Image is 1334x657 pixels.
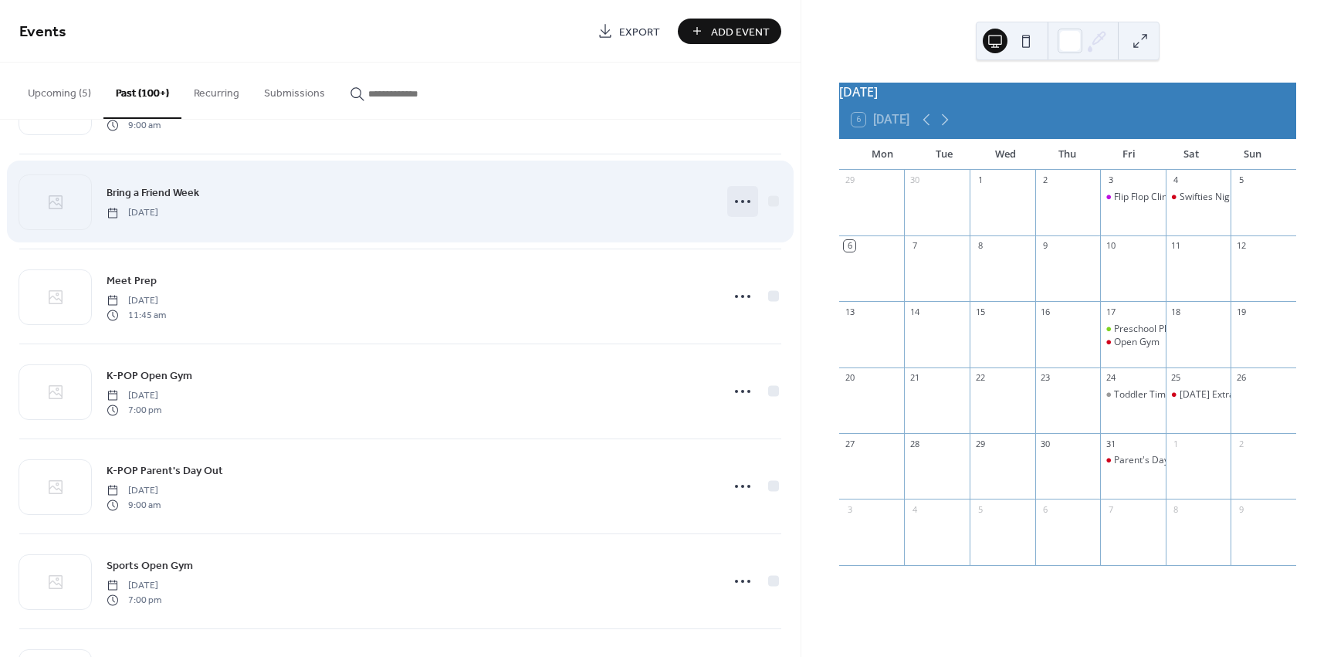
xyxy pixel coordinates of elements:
[1100,323,1166,336] div: Preschool Playdate
[1235,306,1247,317] div: 19
[107,308,166,322] span: 11:45 am
[1166,191,1231,204] div: Swifties Night Out
[974,438,986,449] div: 29
[678,19,781,44] button: Add Event
[103,63,181,119] button: Past (100+)
[974,372,986,384] div: 22
[1170,240,1182,252] div: 11
[1105,174,1116,186] div: 3
[844,174,855,186] div: 29
[107,185,199,202] span: Bring a Friend Week
[107,118,161,132] span: 9:00 am
[15,63,103,117] button: Upcoming (5)
[909,438,920,449] div: 28
[19,17,66,47] span: Events
[1040,438,1051,449] div: 30
[1160,139,1222,170] div: Sat
[107,579,161,593] span: [DATE]
[1235,438,1247,449] div: 2
[1114,336,1160,349] div: Open Gym
[974,174,986,186] div: 1
[844,503,855,515] div: 3
[107,558,193,574] span: Sports Open Gym
[107,463,223,479] span: K-POP Parent's Day Out
[1040,174,1051,186] div: 2
[1037,139,1099,170] div: Thu
[1105,306,1116,317] div: 17
[839,83,1296,101] div: [DATE]
[619,24,660,40] span: Export
[909,240,920,252] div: 7
[107,484,161,498] span: [DATE]
[107,184,199,202] a: Bring a Friend Week
[1114,388,1171,401] div: Toddler Time
[844,438,855,449] div: 27
[909,174,920,186] div: 30
[107,462,223,479] a: K-POP Parent's Day Out
[1235,174,1247,186] div: 5
[909,306,920,317] div: 14
[107,206,158,220] span: [DATE]
[1099,139,1160,170] div: Fri
[1170,438,1182,449] div: 1
[1180,388,1271,401] div: [DATE] Extravaganza
[1040,240,1051,252] div: 9
[181,63,252,117] button: Recurring
[1170,503,1182,515] div: 8
[1100,336,1166,349] div: Open Gym
[1235,372,1247,384] div: 26
[1040,503,1051,515] div: 6
[1100,454,1166,467] div: Parent's Day Out
[1170,174,1182,186] div: 4
[107,272,157,290] a: Meet Prep
[909,503,920,515] div: 4
[1170,306,1182,317] div: 18
[1166,388,1231,401] div: Halloween Extravaganza
[1170,372,1182,384] div: 25
[974,240,986,252] div: 8
[107,389,161,403] span: [DATE]
[107,368,192,384] span: K-POP Open Gym
[711,24,770,40] span: Add Event
[1100,191,1166,204] div: Flip Flop Clinic
[107,557,193,574] a: Sports Open Gym
[1105,503,1116,515] div: 7
[107,593,161,607] span: 7:00 pm
[107,367,192,384] a: K-POP Open Gym
[909,372,920,384] div: 21
[844,306,855,317] div: 13
[1235,240,1247,252] div: 12
[844,240,855,252] div: 6
[1105,240,1116,252] div: 10
[844,372,855,384] div: 20
[1222,139,1284,170] div: Sun
[586,19,672,44] a: Export
[1040,372,1051,384] div: 23
[913,139,975,170] div: Tue
[975,139,1037,170] div: Wed
[974,503,986,515] div: 5
[852,139,913,170] div: Mon
[1235,503,1247,515] div: 9
[1105,438,1116,449] div: 31
[1040,306,1051,317] div: 16
[1114,454,1187,467] div: Parent's Day Out
[1114,191,1174,204] div: Flip Flop Clinic
[252,63,337,117] button: Submissions
[1105,372,1116,384] div: 24
[1180,191,1256,204] div: Swifties Night Out
[107,498,161,512] span: 9:00 am
[1114,323,1196,336] div: Preschool Playdate
[107,273,157,290] span: Meet Prep
[1100,388,1166,401] div: Toddler Time
[107,403,161,417] span: 7:00 pm
[107,294,166,308] span: [DATE]
[974,306,986,317] div: 15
